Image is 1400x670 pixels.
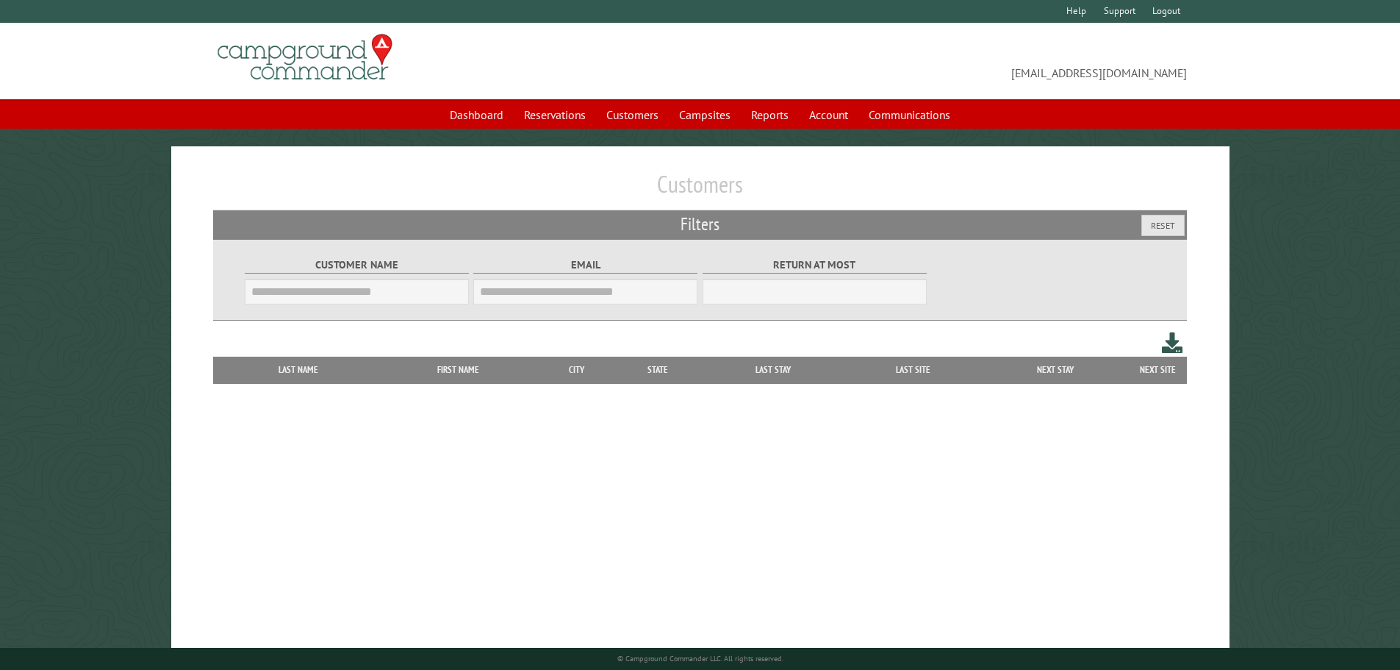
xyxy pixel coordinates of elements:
label: Customer Name [245,257,469,274]
a: Account [800,101,857,129]
th: State [613,357,703,383]
th: Last Name [220,357,376,383]
th: City [540,357,613,383]
th: Last Stay [703,357,844,383]
h2: Filters [213,210,1188,238]
a: Customers [597,101,667,129]
label: Email [473,257,697,274]
h1: Customers [213,170,1188,210]
th: First Name [376,357,540,383]
a: Reports [742,101,797,129]
label: Return at most [703,257,927,274]
small: © Campground Commander LLC. All rights reserved. [617,654,783,663]
span: [EMAIL_ADDRESS][DOMAIN_NAME] [700,40,1188,82]
a: Download this customer list (.csv) [1162,329,1183,357]
img: Campground Commander [213,29,397,86]
th: Next Site [1128,357,1187,383]
a: Reservations [515,101,595,129]
th: Last Site [844,357,982,383]
th: Next Stay [983,357,1129,383]
button: Reset [1141,215,1185,236]
a: Campsites [670,101,739,129]
a: Dashboard [441,101,512,129]
a: Communications [860,101,959,129]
